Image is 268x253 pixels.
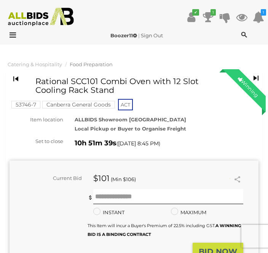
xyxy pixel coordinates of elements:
label: INSTANT [93,208,124,217]
span: ACT [118,99,133,110]
a: 1 [253,10,264,24]
div: Item location [4,115,69,124]
img: Allbids.com.au [4,8,78,26]
span: | [138,32,140,38]
div: Current Bid [10,174,88,183]
span: ( ) [116,140,160,146]
span: (Min $106) [111,176,136,182]
a: Sign Out [141,32,163,38]
a: Food Preparation [70,61,113,67]
h1: Rational SCC101 Combi Oven with 12 Slot Cooling Rack Stand [35,77,218,94]
a: ✔ [186,10,197,24]
strong: $101 [93,173,110,183]
a: 1 [203,10,214,24]
small: This Item will incur a Buyer's Premium of 22.5% including GST. [88,223,241,237]
strong: 10h 51m 39s [75,139,116,147]
a: Canberra General Goods [42,102,115,108]
strong: Local Pickup or Buyer to Organise Freight [75,126,186,132]
i: 1 [211,9,216,16]
a: 53746-7 [11,102,40,108]
i: ✔ [192,9,199,16]
label: MAXIMUM [171,208,206,217]
mark: 53746-7 [11,101,40,108]
div: Set to close [4,137,69,146]
i: 1 [261,9,266,16]
strong: ALLBIDS Showroom [GEOGRAPHIC_DATA] [75,116,186,123]
a: Boozer11 [110,32,138,38]
div: Winning [231,69,266,104]
span: [DATE] 8:45 PM [118,140,159,147]
a: Catering & Hospitality [8,61,62,67]
mark: Canberra General Goods [42,101,115,108]
li: Watch this item [223,175,231,182]
strong: Boozer11 [110,32,137,38]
